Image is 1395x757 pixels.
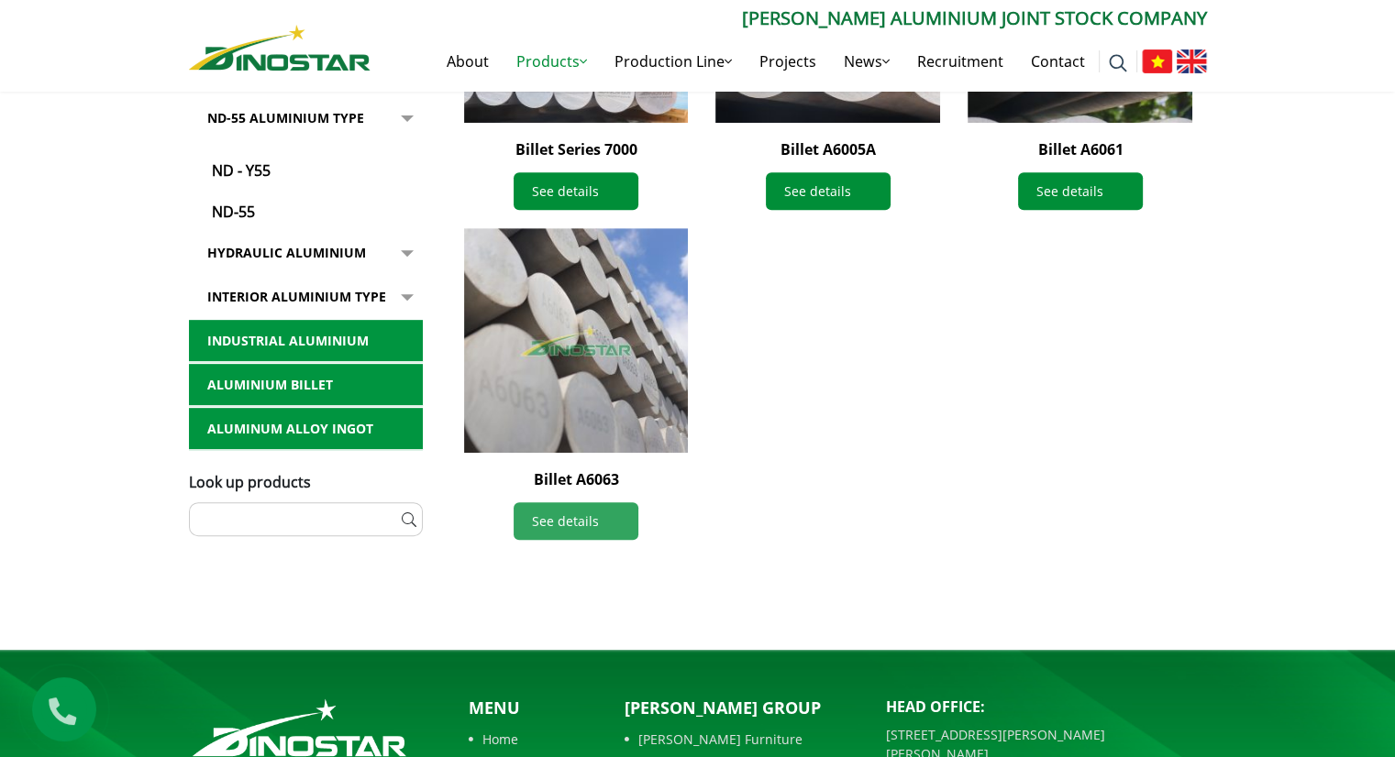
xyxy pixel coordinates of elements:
[189,320,423,362] a: Industrial aluminium
[189,25,371,71] img: Nhôm Dinostar
[1017,32,1099,91] a: Contact
[189,276,423,318] a: Interior Aluminium Type
[625,696,858,720] p: [PERSON_NAME] Group
[433,32,503,91] a: About
[503,32,601,91] a: Products
[464,228,689,453] img: Billet A6063
[371,5,1207,32] p: [PERSON_NAME] Aluminium Joint Stock Company
[469,696,579,720] p: Menu
[1142,49,1172,73] img: Tiếng Việt
[189,472,311,492] span: Look up products
[189,232,423,274] a: Hydraulic Aluminium
[746,32,830,91] a: Projects
[1109,54,1127,72] img: search
[469,730,579,749] a: Home
[189,408,423,450] a: Aluminum alloy ingot
[515,139,637,159] a: Billet Series 7000
[514,172,638,210] a: See details
[533,469,618,489] a: Billet A6063
[1037,139,1123,159] a: Billet A6061
[198,182,423,223] a: ND-55
[601,32,746,91] a: Production Line
[1018,172,1143,210] a: See details
[903,32,1017,91] a: Recruitment
[830,32,903,91] a: News
[514,502,638,540] a: See details
[625,730,858,749] a: [PERSON_NAME] Furniture
[886,696,1207,718] p: Head Office:
[189,97,423,139] a: ND-55 Aluminium type
[189,364,423,406] a: Aluminium billet
[198,141,423,182] a: ND - Y55
[1177,49,1207,73] img: English
[781,139,876,159] a: Billet A6005A
[766,172,891,210] a: See details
